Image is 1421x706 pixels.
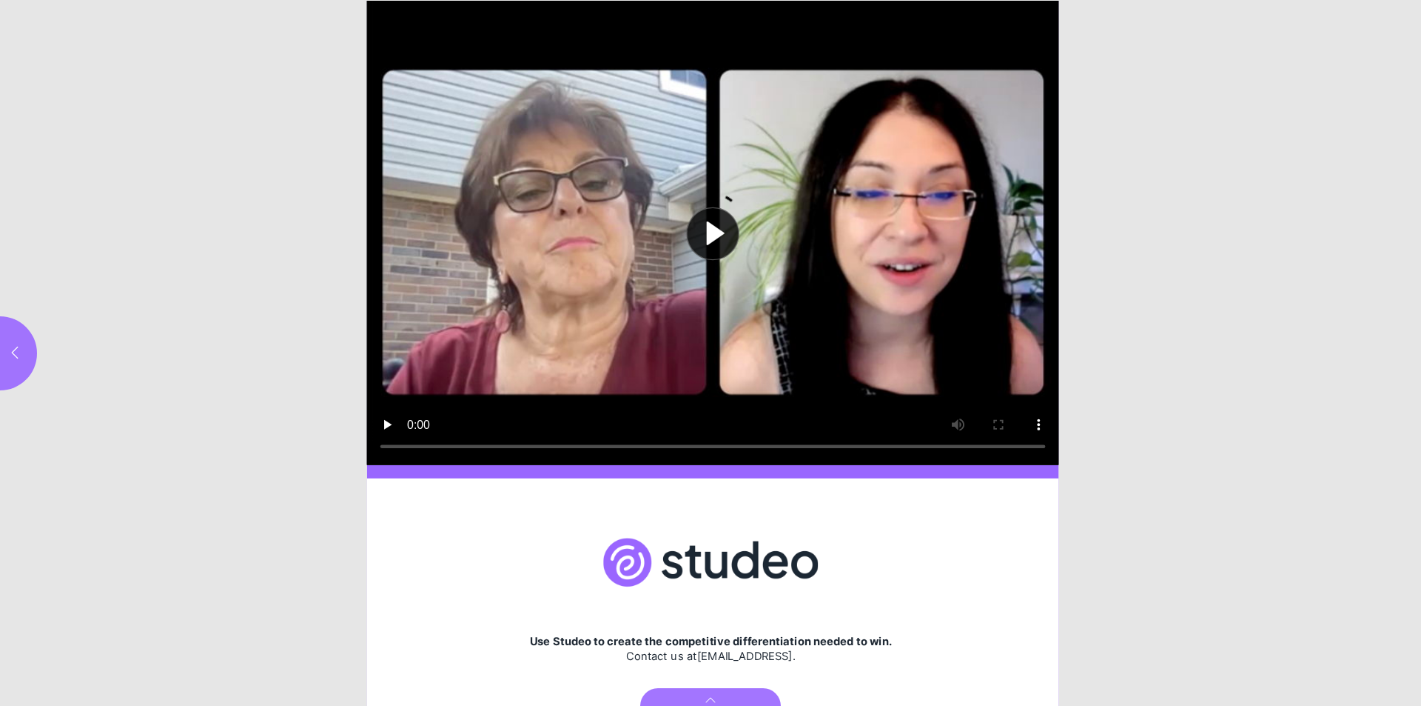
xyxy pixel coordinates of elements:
div: Contact us at . [438,648,984,662]
a: [EMAIL_ADDRESS] [697,648,793,662]
img: brokerage logo [603,518,818,606]
strong: Use Studeo to create the competitive differentiation needed to win. [530,634,893,647]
